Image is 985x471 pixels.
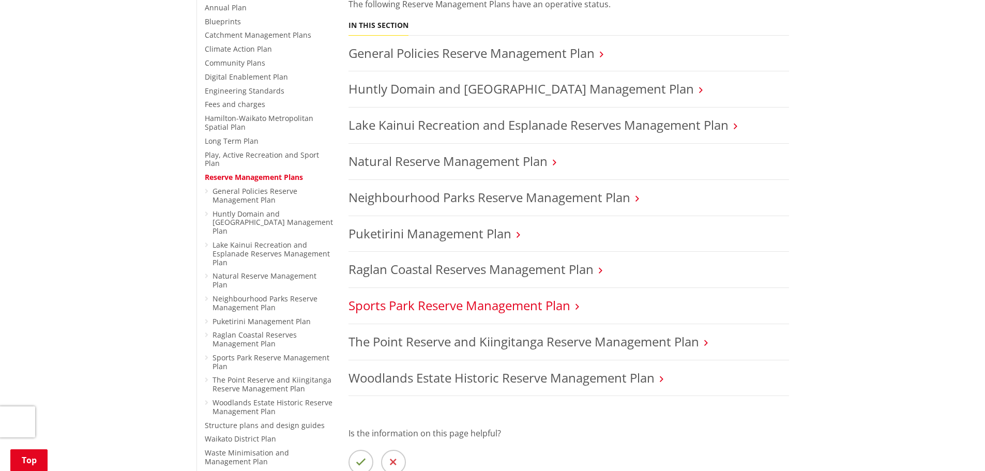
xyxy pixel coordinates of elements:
[348,225,511,242] a: Puketirini Management Plan
[205,434,276,444] a: Waikato District Plan
[348,369,655,386] a: Woodlands Estate Historic Reserve Management Plan
[348,116,729,133] a: Lake Kainui Recreation and Esplanade Reserves Management Plan
[205,30,311,40] a: Catchment Management Plans
[348,427,789,439] p: Is the information on this page helpful?
[213,294,317,312] a: Neighbourhood Parks Reserve Management Plan
[10,449,48,471] a: Top
[205,58,265,68] a: Community Plans
[348,21,408,30] h5: In this section
[205,3,247,12] a: Annual Plan
[348,189,630,206] a: Neighbourhood Parks Reserve Management Plan
[213,353,329,371] a: Sports Park Reserve Management Plan
[348,153,548,170] a: Natural Reserve Management Plan
[213,330,297,348] a: Raglan Coastal Reserves Management Plan
[205,113,313,132] a: Hamilton-Waikato Metropolitan Spatial Plan
[205,86,284,96] a: Engineering Standards
[213,398,332,416] a: Woodlands Estate Historic Reserve Management Plan
[205,172,303,182] a: Reserve Management Plans
[213,316,311,326] a: Puketirini Management Plan
[348,333,699,350] a: The Point Reserve and Kiingitanga Reserve Management Plan
[348,44,595,62] a: General Policies Reserve Management Plan
[213,240,330,267] a: Lake Kainui Recreation and Esplanade Reserves Management Plan
[348,261,594,278] a: Raglan Coastal Reserves Management Plan
[937,428,975,465] iframe: Messenger Launcher
[348,80,694,97] a: Huntly Domain and [GEOGRAPHIC_DATA] Management Plan
[205,99,265,109] a: Fees and charges
[213,209,333,236] a: Huntly Domain and [GEOGRAPHIC_DATA] Management Plan
[205,150,319,169] a: Play, Active Recreation and Sport Plan
[213,271,316,290] a: Natural Reserve Management Plan
[205,17,241,26] a: Blueprints
[348,297,570,314] a: Sports Park Reserve Management Plan
[205,448,289,466] a: Waste Minimisation and Management Plan
[213,375,331,393] a: The Point Reserve and Kiingitanga Reserve Management Plan
[205,72,288,82] a: Digital Enablement Plan
[205,420,325,430] a: Structure plans and design guides
[213,186,297,205] a: General Policies Reserve Management Plan
[205,44,272,54] a: Climate Action Plan
[205,136,259,146] a: Long Term Plan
